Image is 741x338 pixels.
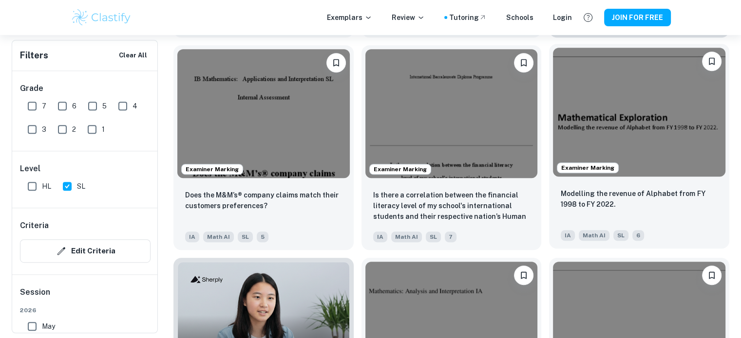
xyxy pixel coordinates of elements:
[177,49,350,178] img: Math AI IA example thumbnail: Does the M&M’s® company claims match the
[506,12,533,23] a: Schools
[373,231,387,242] span: IA
[632,230,644,241] span: 6
[391,231,422,242] span: Math AI
[173,45,354,250] a: Examiner MarkingPlease log in to bookmark exemplarsDoes the M&M’s® company claims match their cus...
[102,124,105,135] span: 1
[20,49,48,62] h6: Filters
[361,45,542,250] a: Examiner MarkingPlease log in to bookmark exemplarsIs there a correlation between the financial l...
[580,9,596,26] button: Help and Feedback
[579,230,609,241] span: Math AI
[133,101,137,111] span: 4
[365,49,538,178] img: Math AI IA example thumbnail: Is there a correlation between the finan
[72,124,76,135] span: 2
[20,163,151,175] h6: Level
[20,306,151,315] span: 2026
[370,165,431,174] span: Examiner Marking
[257,231,268,242] span: 5
[326,53,346,72] button: Please log in to bookmark exemplars
[445,231,456,242] span: 7
[238,231,253,242] span: SL
[553,12,572,23] a: Login
[604,9,671,26] button: JOIN FOR FREE
[549,45,729,250] a: Examiner MarkingPlease log in to bookmark exemplarsModelling the revenue of Alphabet from FY 1998...
[557,163,618,172] span: Examiner Marking
[77,181,85,192] span: SL
[373,190,530,223] p: Is there a correlation between the financial literacy level of my school's international students...
[203,231,234,242] span: Math AI
[702,52,722,71] button: Please log in to bookmark exemplars
[71,8,133,27] img: Clastify logo
[514,53,533,72] button: Please log in to bookmark exemplars
[185,231,199,242] span: IA
[42,124,46,135] span: 3
[20,286,151,306] h6: Session
[561,230,575,241] span: IA
[42,321,55,332] span: May
[514,266,533,285] button: Please log in to bookmark exemplars
[42,101,46,111] span: 7
[72,101,76,111] span: 6
[449,12,487,23] a: Tutoring
[426,231,441,242] span: SL
[42,181,51,192] span: HL
[392,12,425,23] p: Review
[553,48,725,177] img: Math AI IA example thumbnail: Modelling the revenue of Alphabet from F
[327,12,372,23] p: Exemplars
[185,190,342,211] p: Does the M&M’s® company claims match their customers preferences?
[561,188,718,210] p: Modelling the revenue of Alphabet from FY 1998 to FY 2022.
[702,266,722,285] button: Please log in to bookmark exemplars
[20,239,151,263] button: Edit Criteria
[613,230,628,241] span: SL
[20,220,49,231] h6: Criteria
[116,48,150,63] button: Clear All
[20,83,151,94] h6: Grade
[102,101,107,111] span: 5
[182,165,243,174] span: Examiner Marking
